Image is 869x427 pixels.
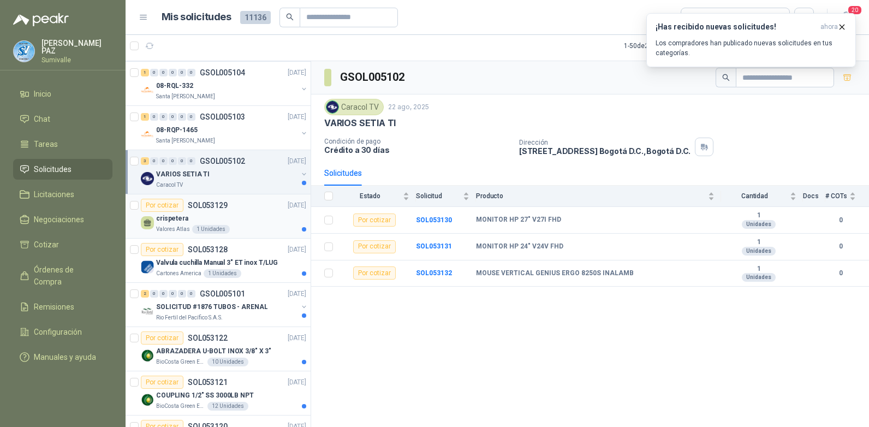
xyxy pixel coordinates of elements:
[34,138,58,150] span: Tareas
[340,69,406,86] h3: GSOL005102
[169,157,177,165] div: 0
[126,327,311,371] a: Por cotizarSOL053122[DATE] Company LogoABRAZADERA U-BOLT INOX 3/8" X 3"BioCosta Green Energy S.A....
[34,213,84,226] span: Negociaciones
[288,68,306,78] p: [DATE]
[141,110,308,145] a: 1 0 0 0 0 0 GSOL005103[DATE] Company Logo08-RQP-1465Santa [PERSON_NAME]
[825,215,856,226] b: 0
[207,402,248,411] div: 12 Unidades
[141,172,154,185] img: Company Logo
[288,377,306,388] p: [DATE]
[200,157,245,165] p: GSOL005102
[416,186,476,207] th: Solicitud
[141,349,154,362] img: Company Logo
[722,74,730,81] span: search
[178,69,186,76] div: 0
[688,11,751,23] div: Por cotizar
[141,243,183,256] div: Por cotizar
[836,8,856,27] button: 20
[178,157,186,165] div: 0
[156,346,271,357] p: ABRAZADERA U-BOLT INOX 3/8" X 3"
[156,358,205,366] p: BioCosta Green Energy S.A.S
[187,290,195,298] div: 0
[156,225,190,234] p: Valores Atlas
[825,241,856,252] b: 0
[34,163,72,175] span: Solicitudes
[188,334,228,342] p: SOL053122
[141,66,308,101] a: 1 0 0 0 0 0 GSOL005104[DATE] Company Logo08-RQL-332Santa [PERSON_NAME]
[288,333,306,343] p: [DATE]
[324,145,510,155] p: Crédito a 30 días
[156,302,267,312] p: SOLICITUD #1876 TUBOS - ARENAL
[340,186,416,207] th: Estado
[288,289,306,299] p: [DATE]
[156,81,193,91] p: 08-RQL-332
[159,290,168,298] div: 0
[519,146,691,156] p: [STREET_ADDRESS] Bogotá D.C. , Bogotá D.C.
[803,186,825,207] th: Docs
[288,200,306,211] p: [DATE]
[150,157,158,165] div: 0
[126,194,311,239] a: Por cotizarSOL053129[DATE] crispeteraValores Atlas1 Unidades
[825,192,847,200] span: # COTs
[41,57,112,63] p: Sumivalle
[476,269,634,278] b: MOUSE VERTICAL GENIUS ERGO 8250S INALAMB
[416,269,452,277] a: SOL053132
[169,69,177,76] div: 0
[13,184,112,205] a: Licitaciones
[150,290,158,298] div: 0
[141,290,149,298] div: 2
[126,239,311,283] a: Por cotizarSOL053128[DATE] Company LogoValvula cuchilla Manual 3" ET inox T/LUGCartones America1 ...
[141,69,149,76] div: 1
[141,157,149,165] div: 3
[519,139,691,146] p: Dirección
[13,84,112,104] a: Inicio
[156,258,278,268] p: Valvula cuchilla Manual 3" ET inox T/LUG
[34,301,74,313] span: Remisiones
[187,157,195,165] div: 0
[188,201,228,209] p: SOL053129
[353,240,396,253] div: Por cotizar
[288,245,306,255] p: [DATE]
[141,113,149,121] div: 1
[188,246,228,253] p: SOL053128
[656,38,847,58] p: Los compradores han publicado nuevas solicitudes en tus categorías.
[13,296,112,317] a: Remisiones
[340,192,401,200] span: Estado
[324,138,510,145] p: Condición de pago
[476,186,721,207] th: Producto
[34,351,96,363] span: Manuales y ayuda
[721,211,796,220] b: 1
[13,322,112,342] a: Configuración
[742,247,776,256] div: Unidades
[156,313,223,322] p: Rio Fertil del Pacífico S.A.S.
[187,113,195,121] div: 0
[288,156,306,167] p: [DATE]
[624,37,695,55] div: 1 - 50 de 2725
[721,186,803,207] th: Cantidad
[34,88,51,100] span: Inicio
[13,259,112,292] a: Órdenes de Compra
[721,238,796,247] b: 1
[825,268,856,278] b: 0
[141,305,154,318] img: Company Logo
[416,242,452,250] a: SOL053131
[353,266,396,280] div: Por cotizar
[141,393,154,406] img: Company Logo
[13,234,112,255] a: Cotizar
[141,199,183,212] div: Por cotizar
[324,117,396,129] p: VARIOS SETIA TI
[646,13,856,67] button: ¡Has recibido nuevas solicitudes!ahora Los compradores han publicado nuevas solicitudes en tus ca...
[178,113,186,121] div: 0
[416,216,452,224] a: SOL053130
[288,112,306,122] p: [DATE]
[200,290,245,298] p: GSOL005101
[141,155,308,189] a: 3 0 0 0 0 0 GSOL005102[DATE] Company LogoVARIOS SETIA TICaracol TV
[476,192,706,200] span: Producto
[13,209,112,230] a: Negociaciones
[13,13,69,26] img: Logo peakr
[156,402,205,411] p: BioCosta Green Energy S.A.S
[388,102,429,112] p: 22 ago, 2025
[476,216,561,224] b: MONITOR HP 27" V27I FHD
